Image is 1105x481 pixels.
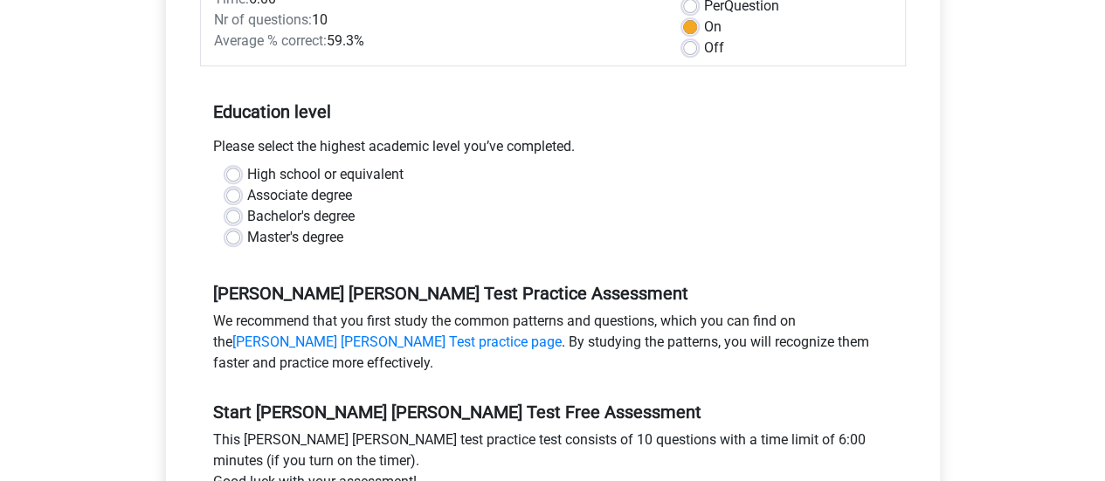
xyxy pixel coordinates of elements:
h5: Start [PERSON_NAME] [PERSON_NAME] Test Free Assessment [213,402,893,423]
div: We recommend that you first study the common patterns and questions, which you can find on the . ... [200,311,906,381]
span: Nr of questions: [214,11,312,28]
label: High school or equivalent [247,164,404,185]
div: 10 [201,10,670,31]
a: [PERSON_NAME] [PERSON_NAME] Test practice page [232,333,562,350]
div: Please select the highest academic level you’ve completed. [200,136,906,164]
label: Bachelor's degree [247,206,355,227]
h5: Education level [213,94,893,129]
h5: [PERSON_NAME] [PERSON_NAME] Test Practice Assessment [213,283,893,304]
label: On [704,17,722,38]
label: Master's degree [247,227,343,248]
label: Associate degree [247,185,352,206]
span: Average % correct: [214,32,327,49]
label: Off [704,38,724,58]
div: 59.3% [201,31,670,52]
